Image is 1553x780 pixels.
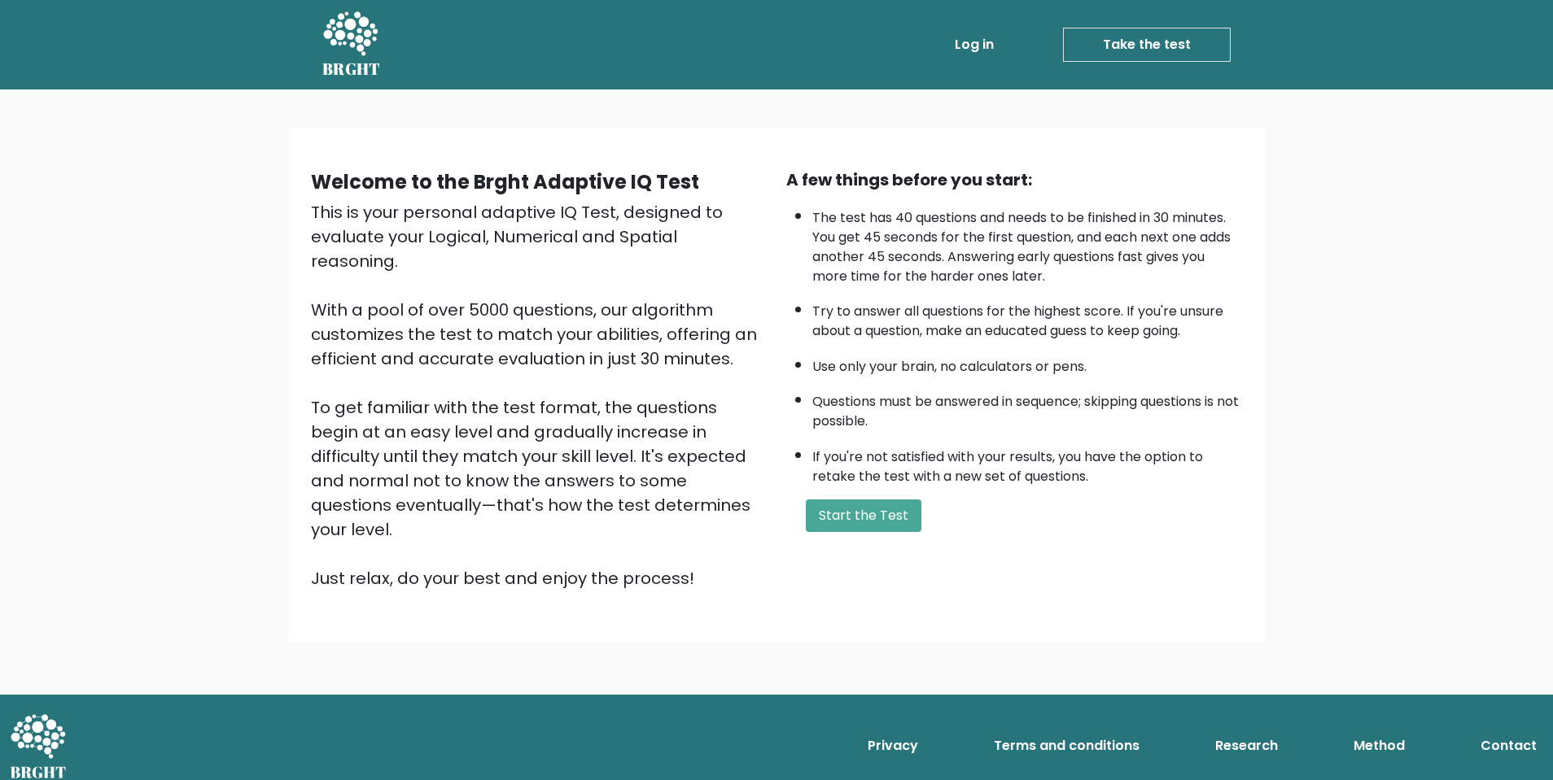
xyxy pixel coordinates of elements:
[1063,28,1231,62] a: Take the test
[311,200,767,590] div: This is your personal adaptive IQ Test, designed to evaluate your Logical, Numerical and Spatial ...
[812,294,1242,341] li: Try to answer all questions for the highest score. If you're unsure about a question, make an edu...
[861,730,925,762] a: Privacy
[812,349,1242,377] li: Use only your brain, no calculators or pens.
[322,59,381,79] h5: BRGHT
[948,28,1000,61] a: Log in
[812,200,1242,286] li: The test has 40 questions and needs to be finished in 30 minutes. You get 45 seconds for the firs...
[987,730,1146,762] a: Terms and conditions
[812,384,1242,431] li: Questions must be answered in sequence; skipping questions is not possible.
[1209,730,1284,762] a: Research
[1347,730,1411,762] a: Method
[812,439,1242,486] li: If you're not satisfied with your results, you have the option to retake the test with a new set ...
[322,7,381,83] a: BRGHT
[806,499,921,532] button: Start the Test
[786,168,1242,192] div: A few things before you start:
[1474,730,1543,762] a: Contact
[311,168,699,195] b: Welcome to the Brght Adaptive IQ Test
